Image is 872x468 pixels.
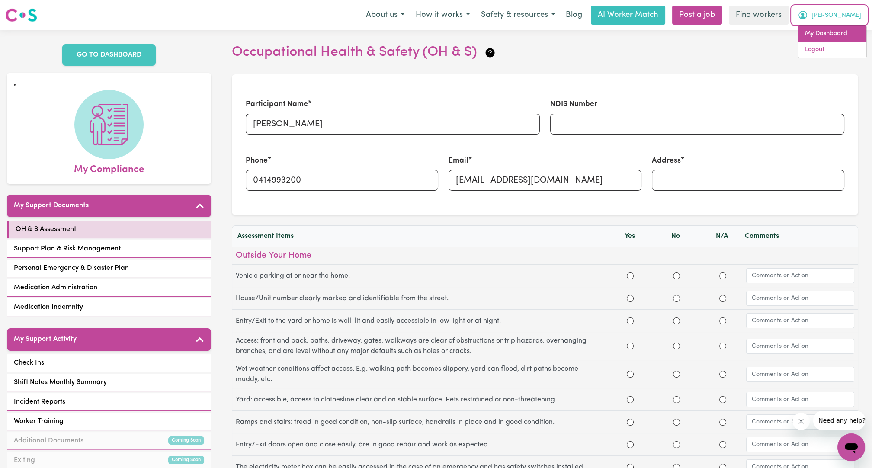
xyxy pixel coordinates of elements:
[14,416,64,426] span: Worker Training
[652,155,681,167] label: Address
[798,26,866,42] a: My Dashboard
[236,250,854,261] h3: Outside Your Home
[673,396,680,403] input: No
[673,419,680,426] input: No
[719,441,726,448] input: N/A
[591,6,665,25] a: AI Worker Match
[5,5,37,25] a: Careseekers logo
[236,316,607,326] label: Entry/Exit to the yard or home is well-lit and easily accessible in low light or at night.
[236,336,607,356] label: Access: front and back, paths, driveway, gates, walkways are clear of obstructions or trip hazard...
[7,354,211,372] a: Check Ins
[236,364,607,385] label: Wet weather conditions affect access. E.g. walking path becomes slippery, yard can flood, dirt pa...
[7,279,211,297] a: Medication Administration
[14,263,129,273] span: Personal Emergency & Disaster Plan
[798,25,867,58] div: My Account
[673,272,680,279] input: No
[719,272,726,279] input: N/A
[62,44,156,66] a: GO TO DASHBOARD
[7,413,211,430] a: Worker Training
[719,396,726,403] input: N/A
[7,432,211,450] a: Additional DocumentsComing Soon
[627,272,634,279] input: Yes
[746,291,854,306] input: Comments or Action
[746,313,854,328] input: Comments or Action
[7,298,211,316] a: Medication Indemnity
[729,6,789,25] a: Find workers
[673,317,680,324] input: No
[14,377,107,388] span: Shift Notes Monthly Summary
[14,358,44,368] span: Check Ins
[746,392,854,407] input: Comments or Action
[236,293,607,304] label: House/Unit number clearly marked and identifiable from the street.
[232,44,858,61] h2: Occupational Health & Safety (OH & S)
[745,231,853,241] div: Comments
[246,99,308,110] label: Participant Name
[719,317,726,324] input: N/A
[168,436,204,445] small: Coming Soon
[673,441,680,448] input: No
[5,7,37,23] img: Careseekers logo
[627,317,634,324] input: Yes
[7,374,211,391] a: Shift Notes Monthly Summary
[7,260,211,277] a: Personal Emergency & Disaster Plan
[837,433,865,461] iframe: Button to launch messaging window
[236,439,607,450] label: Entry/Exit doors open and close easily, are in good repair and work as expected.
[606,231,653,241] div: Yes
[746,367,854,382] input: Comments or Action
[236,417,607,427] label: Ramps and stairs: tread in good condition, non-slip surface, handrails in place and in good condi...
[719,419,726,426] input: N/A
[14,335,77,343] h5: My Support Activity
[14,90,204,177] a: My Compliance
[14,282,97,293] span: Medication Administration
[7,393,211,411] a: Incident Reports
[16,224,76,234] span: OH & S Assessment
[7,195,211,217] button: My Support Documents
[14,455,35,465] span: Exiting
[627,295,634,302] input: Yes
[14,244,121,254] span: Support Plan & Risk Management
[14,302,83,312] span: Medication Indemnity
[746,414,854,430] input: Comments or Action
[449,155,468,167] label: Email
[811,11,861,20] span: [PERSON_NAME]
[410,6,475,24] button: How it works
[672,6,722,25] a: Post a job
[673,371,680,378] input: No
[168,456,204,464] small: Coming Soon
[719,343,726,349] input: N/A
[236,394,607,405] label: Yard: accessible, access to clothesline clear and on stable surface. Pets restrained or non-threa...
[699,231,745,241] div: N/A
[792,6,867,24] button: My Account
[14,397,65,407] span: Incident Reports
[627,419,634,426] input: Yes
[7,221,211,238] a: OH & S Assessment
[7,240,211,258] a: Support Plan & Risk Management
[627,396,634,403] input: Yes
[627,441,634,448] input: Yes
[561,6,587,25] a: Blog
[14,436,83,446] span: Additional Documents
[798,42,866,58] a: Logout
[246,155,268,167] label: Phone
[550,99,597,110] label: NDIS Number
[74,159,144,177] span: My Compliance
[719,295,726,302] input: N/A
[746,268,854,283] input: Comments or Action
[813,411,865,430] iframe: Message from company
[360,6,410,24] button: About us
[792,413,810,430] iframe: Close message
[475,6,561,24] button: Safety & resources
[236,271,607,281] label: Vehicle parking at or near the home.
[5,6,52,13] span: Need any help?
[7,328,211,351] button: My Support Activity
[14,202,89,210] h5: My Support Documents
[719,371,726,378] input: N/A
[746,339,854,354] input: Comments or Action
[746,437,854,452] input: Comments or Action
[653,231,699,241] div: No
[237,231,606,241] div: Assessment Items
[673,295,680,302] input: No
[627,343,634,349] input: Yes
[673,343,680,349] input: No
[627,371,634,378] input: Yes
